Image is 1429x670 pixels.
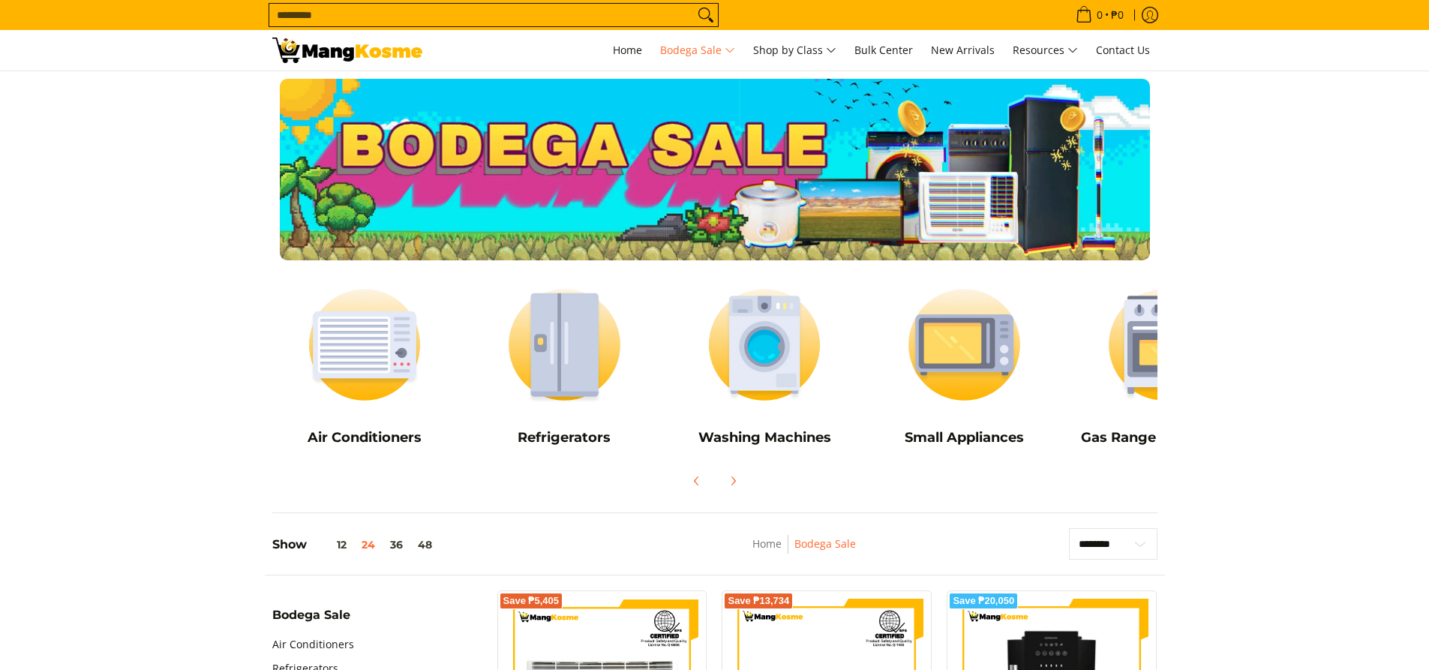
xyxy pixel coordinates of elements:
[752,536,782,551] a: Home
[1094,10,1105,20] span: 0
[272,537,440,552] h5: Show
[794,536,856,551] a: Bodega Sale
[410,539,440,551] button: 48
[931,43,995,57] span: New Arrivals
[672,275,857,457] a: Washing Machines Washing Machines
[272,609,350,632] summary: Open
[672,275,857,414] img: Washing Machines
[1072,429,1257,446] h5: Gas Range and Cookers
[1071,7,1128,23] span: •
[653,535,956,569] nav: Breadcrumbs
[1088,30,1157,71] a: Contact Us
[272,632,354,656] a: Air Conditioners
[383,539,410,551] button: 36
[272,609,350,621] span: Bodega Sale
[746,30,844,71] a: Shop by Class
[272,38,422,63] img: Bodega Sale l Mang Kosme: Cost-Efficient &amp; Quality Home Appliances
[272,275,458,414] img: Air Conditioners
[680,464,713,497] button: Previous
[716,464,749,497] button: Next
[753,41,836,60] span: Shop by Class
[1005,30,1085,71] a: Resources
[613,43,642,57] span: Home
[672,429,857,446] h5: Washing Machines
[1072,275,1257,457] a: Cookers Gas Range and Cookers
[272,429,458,446] h5: Air Conditioners
[923,30,1002,71] a: New Arrivals
[472,429,657,446] h5: Refrigerators
[605,30,650,71] a: Home
[660,41,735,60] span: Bodega Sale
[728,596,789,605] span: Save ₱13,734
[503,596,560,605] span: Save ₱5,405
[653,30,743,71] a: Bodega Sale
[354,539,383,551] button: 24
[437,30,1157,71] nav: Main Menu
[872,275,1057,414] img: Small Appliances
[872,275,1057,457] a: Small Appliances Small Appliances
[847,30,920,71] a: Bulk Center
[472,275,657,457] a: Refrigerators Refrigerators
[872,429,1057,446] h5: Small Appliances
[1072,275,1257,414] img: Cookers
[854,43,913,57] span: Bulk Center
[1096,43,1150,57] span: Contact Us
[272,275,458,457] a: Air Conditioners Air Conditioners
[472,275,657,414] img: Refrigerators
[307,539,354,551] button: 12
[953,596,1014,605] span: Save ₱20,050
[1109,10,1126,20] span: ₱0
[694,4,718,26] button: Search
[1013,41,1078,60] span: Resources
